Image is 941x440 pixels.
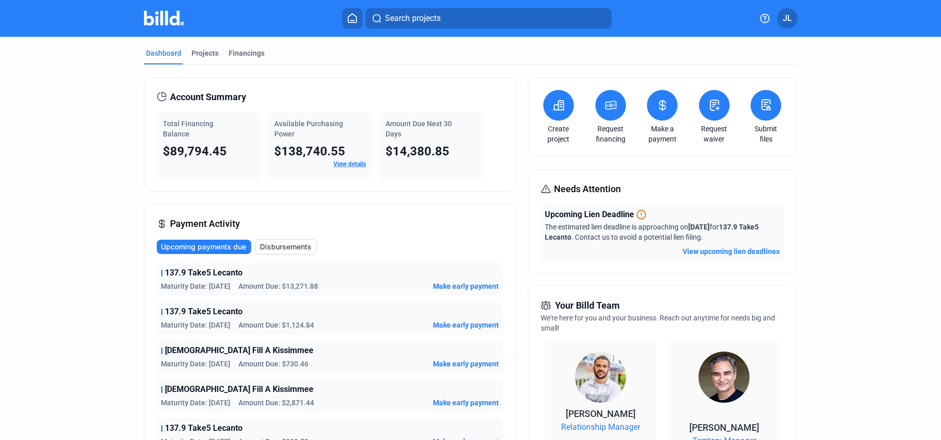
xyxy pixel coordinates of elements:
[433,359,499,369] button: Make early payment
[255,239,317,254] button: Disbursements
[165,344,313,357] span: [DEMOGRAPHIC_DATA] Fill A Kissimmee
[163,144,227,158] span: $89,794.45
[366,8,612,29] button: Search projects
[260,242,311,252] span: Disbursements
[593,124,629,144] a: Request financing
[161,320,230,330] span: Maturity Date: [DATE]
[274,120,343,138] span: Available Purchasing Power
[144,11,184,26] img: Billd Company Logo
[238,398,314,408] span: Amount Due: $2,871.44
[161,242,246,252] span: Upcoming payments due
[748,124,784,144] a: Submit files
[555,298,620,313] span: Your Billd Team
[545,223,759,241] span: The estimated lien deadline is approaching on for . Contact us to avoid a potential lien filing.
[165,267,243,279] span: 137.9 Take5 Lecanto
[541,314,775,332] span: We're here for you and your business. Reach out anytime for needs big and small!
[385,144,449,158] span: $14,380.85
[561,421,640,433] span: Relationship Manager
[683,246,780,257] button: View upcoming lien deadlines
[238,281,318,291] span: Amount Due: $13,271.88
[433,398,499,408] button: Make early payment
[238,320,314,330] span: Amount Due: $1,124.84
[688,223,710,231] span: [DATE]
[146,48,181,58] div: Dashboard
[170,90,246,104] span: Account Summary
[229,48,264,58] div: Financings
[777,8,798,29] button: JL
[575,352,626,403] img: Relationship Manager
[433,320,499,330] button: Make early payment
[554,182,621,196] span: Needs Attention
[165,383,313,396] span: [DEMOGRAPHIC_DATA] Fill A Kissimmee
[165,422,243,434] span: 137.9 Take5 Lecanto
[783,12,792,25] span: JL
[566,408,636,419] span: [PERSON_NAME]
[161,281,230,291] span: Maturity Date: [DATE]
[385,120,452,138] span: Amount Due Next 30 Days
[433,281,499,291] button: Make early payment
[385,12,441,25] span: Search projects
[689,422,759,433] span: [PERSON_NAME]
[644,124,680,144] a: Make a payment
[238,359,308,369] span: Amount Due: $730.46
[191,48,219,58] div: Projects
[170,217,240,231] span: Payment Activity
[161,398,230,408] span: Maturity Date: [DATE]
[333,160,366,168] a: View details
[163,120,213,138] span: Total Financing Balance
[696,124,732,144] a: Request waiver
[274,144,345,158] span: $138,740.55
[157,240,251,254] button: Upcoming payments due
[545,209,634,221] span: Upcoming Lien Deadline
[161,359,230,369] span: Maturity Date: [DATE]
[165,306,243,318] span: 137.9 Take5 Lecanto
[698,352,750,403] img: Territory Manager
[541,124,576,144] a: Create project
